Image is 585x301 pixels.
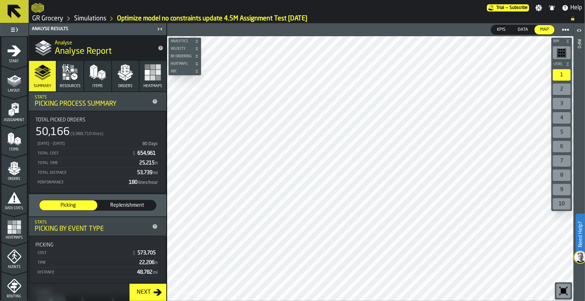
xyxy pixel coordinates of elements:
span: Items [1,148,27,152]
div: 3 [553,98,571,109]
div: button-toolbar-undefined [551,125,572,139]
button: button- [551,61,572,68]
div: button-toolbar-undefined [551,111,572,125]
label: button-toggle-Open [574,25,584,38]
div: button-toolbar-undefined [551,82,572,96]
a: link-to-/wh/i/e451d98b-95f6-4604-91ff-c80219f9c36d [32,15,63,23]
span: Re-Ordering [169,54,193,58]
span: Data Stats [1,206,27,210]
div: 10 [553,198,571,210]
div: StatList-item-Time [35,258,160,267]
div: button-toolbar-undefined [551,68,572,82]
span: Agents [1,265,27,269]
a: logo-header [31,1,44,14]
header: Info [574,23,585,301]
span: Heatmaps [143,84,162,89]
span: Data [515,27,531,33]
span: Orders [118,84,132,89]
div: 5 [553,126,571,138]
div: Distance [37,270,134,275]
span: 80 Days [142,142,158,146]
span: $ [133,251,135,256]
div: Total Time [37,161,136,166]
div: thumb [491,25,511,34]
span: 25,215 [139,161,159,166]
span: Layout [1,89,27,93]
div: StatList-item-Total Time [35,158,160,168]
div: 9 [553,184,571,195]
span: Resources [60,84,81,89]
li: menu Assignment [1,96,27,124]
div: StatList-item-Performance [35,177,160,187]
li: menu Agents [1,243,27,271]
li: menu Data Stats [1,184,27,212]
nav: Breadcrumb [31,14,582,23]
span: Assignment [1,118,27,122]
span: Map [537,27,552,33]
span: — [506,5,508,10]
div: Picking by event type [35,225,149,233]
a: link-to-/wh/i/e451d98b-95f6-4604-91ff-c80219f9c36d/pricing/ [487,4,529,11]
li: menu Items [1,125,27,154]
div: Time [37,261,136,265]
label: button-switch-multi-Data [512,25,534,35]
div: StatList-item-Total Distance [35,168,160,177]
div: Stats [35,95,149,100]
div: StatList-item-Total Cost [35,148,160,158]
a: link-to-/wh/i/e451d98b-95f6-4604-91ff-c80219f9c36d/simulations/5d5d215b-3171-4c77-8857-4fac4003177e [117,15,307,23]
span: Analytics [169,39,193,43]
button: button-Next [130,284,166,301]
span: KPIs [494,27,508,33]
svg: Reset zoom and position [558,285,569,297]
div: thumb [512,25,534,34]
span: h [155,161,158,166]
div: StatList-item-Distance [35,267,160,277]
button: button- [551,38,572,45]
span: Trial [496,5,504,10]
span: Orders [1,177,27,181]
span: Start [1,59,27,63]
div: Title [35,242,160,248]
div: [DATE] - [DATE] [37,142,139,146]
div: Title [35,117,160,123]
span: Total Picked Orders [35,117,86,123]
li: menu Layout [1,66,27,95]
div: StatList-item-5/26/2025 - 8/25/2025 [35,139,160,148]
div: button-toolbar-undefined [551,182,572,197]
label: button-switch-multi-KPIs [491,25,512,35]
div: button-toolbar-undefined [551,154,572,168]
div: 2 [553,83,571,95]
label: button-toggle-Settings [532,4,545,11]
button: button- [169,38,201,45]
label: button-toggle-Help [559,4,585,12]
li: menu Heatmaps [1,213,27,242]
label: Need Help? [576,214,584,254]
div: button-toolbar-undefined [551,197,572,211]
h2: Sub Title [55,39,152,46]
div: 1 [553,69,571,81]
div: button-toolbar-undefined [551,96,572,111]
span: Subscribe [510,5,528,10]
label: button-switch-multi-Picking [39,200,98,211]
div: thumb [535,25,555,34]
div: Menu Subscription [487,4,529,11]
span: (3,988,710 lines) [70,132,103,137]
li: menu Start [1,37,27,66]
a: link-to-/wh/i/e451d98b-95f6-4604-91ff-c80219f9c36d [74,15,106,23]
div: Info [577,38,582,299]
span: h [155,261,158,265]
label: button-switch-multi-Map [534,25,555,35]
label: button-toggle-Toggle Full Menu [1,25,27,35]
span: mi [153,171,158,175]
span: ABC [169,70,193,73]
div: Cost [37,251,129,255]
button: button- [169,53,201,60]
div: StatList-item-Cost [35,248,160,258]
span: Replenishment [101,202,153,209]
li: menu Routing [1,272,27,301]
a: logo-header [169,285,209,300]
div: Performance [37,180,126,185]
button: button- [169,60,201,67]
span: Bay [552,39,564,43]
